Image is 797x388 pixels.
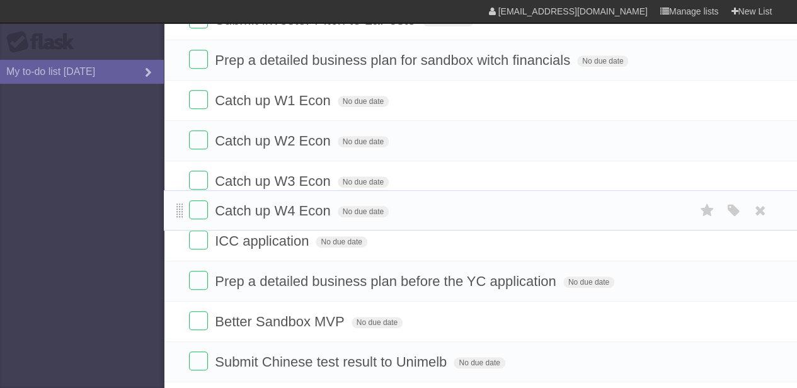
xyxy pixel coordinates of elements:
label: Done [189,351,208,370]
span: Better Sandbox MVP [215,314,347,329]
span: No due date [338,176,389,188]
span: Catch up W3 Econ [215,173,333,189]
label: Done [189,130,208,149]
span: Catch up W4 Econ [215,203,333,219]
span: No due date [563,277,614,288]
label: Done [189,90,208,109]
span: No due date [338,206,389,217]
div: Flask [6,31,82,54]
span: Catch up W2 Econ [215,133,333,149]
label: Done [189,50,208,69]
span: No due date [338,96,389,107]
label: Done [189,271,208,290]
span: Prep a detailed business plan for sandbox witch financials [215,52,573,68]
label: Done [189,231,208,249]
span: Submit Chinese test result to Unimelb [215,354,450,370]
label: Star task [695,200,719,221]
label: Done [189,171,208,190]
span: No due date [454,357,505,368]
span: ICC application [215,233,312,249]
span: Prep a detailed business plan before the YC application [215,273,559,289]
span: Catch up W1 Econ [215,93,333,108]
span: No due date [338,136,389,147]
span: No due date [577,55,628,67]
span: No due date [316,236,367,248]
label: Done [189,200,208,219]
label: Done [189,311,208,330]
span: No due date [352,317,403,328]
